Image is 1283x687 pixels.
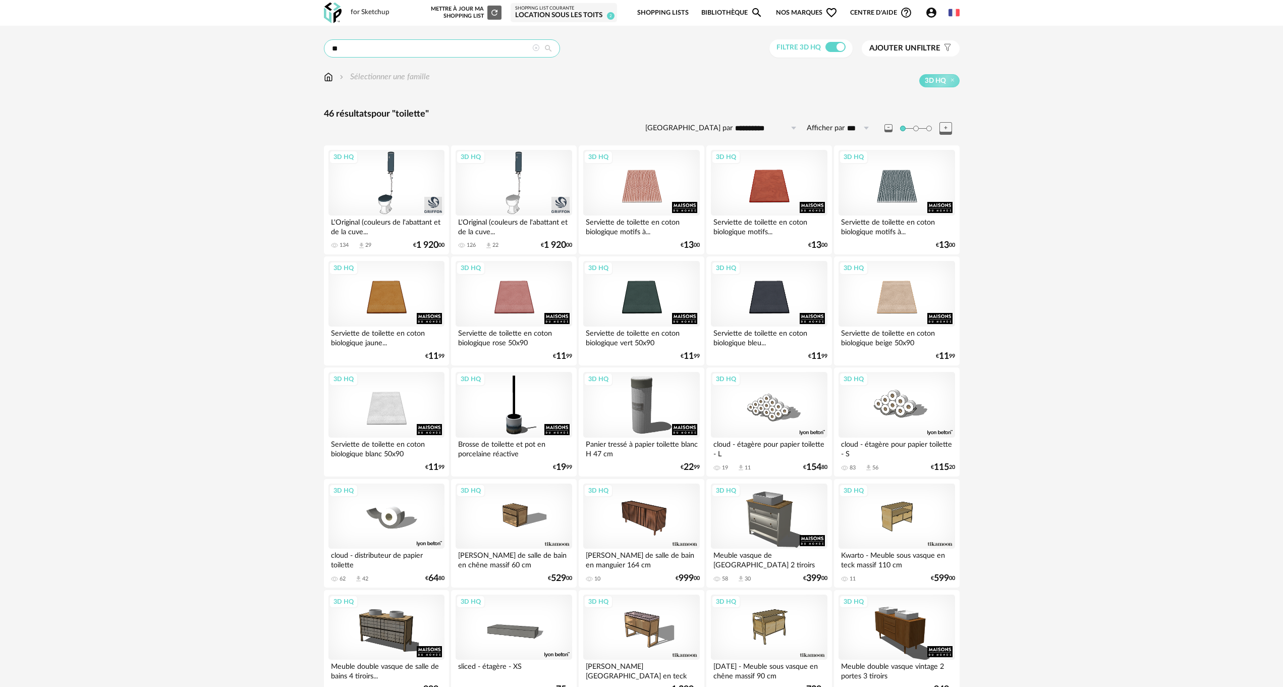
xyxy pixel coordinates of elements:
span: filtre [869,43,940,54]
div: 46 résultats [324,109,960,120]
div: 3D HQ [329,595,358,608]
div: € 99 [808,353,827,360]
div: € 00 [803,575,827,582]
span: Account Circle icon [925,7,937,19]
div: 3D HQ [456,595,485,608]
a: 3D HQ cloud - étagère pour papier toilette - S 83 Download icon 56 €11520 [834,367,959,477]
div: 83 [850,464,856,471]
span: 2 [607,12,615,20]
div: 11 [850,575,856,583]
div: 3D HQ [711,373,741,386]
div: 3D HQ [711,261,741,275]
span: Ajouter un [869,44,917,52]
a: 3D HQ Brosse de toilette et pot en porcelaine réactive €1999 [451,367,576,477]
div: 10 [594,575,600,583]
div: 3D HQ [839,261,868,275]
a: Shopping Lists [637,1,689,25]
div: € 99 [553,353,572,360]
div: cloud - étagère pour papier toilette - L [711,438,827,458]
span: pour "toilette" [371,110,429,119]
div: 22 [492,242,498,249]
span: 154 [806,464,821,471]
span: 19 [556,464,566,471]
div: cloud - distributeur de papier toilette [328,549,444,569]
div: 3D HQ [839,373,868,386]
div: 3D HQ [839,595,868,608]
span: Download icon [737,464,745,471]
div: € 00 [681,242,700,249]
span: 1 920 [544,242,566,249]
div: 3D HQ [584,484,613,497]
button: Ajouter unfiltre Filter icon [862,40,960,57]
img: svg+xml;base64,PHN2ZyB3aWR0aD0iMTYiIGhlaWdodD0iMTYiIHZpZXdCb3g9IjAgMCAxNiAxNiIgZmlsbD0ibm9uZSIgeG... [338,71,346,83]
div: € 00 [548,575,572,582]
a: 3D HQ Serviette de toilette en coton biologique motifs à... €1300 [834,145,959,254]
div: € 99 [681,464,700,471]
a: 3D HQ L'Original (couleurs de l'abattant et de la cuve... 126 Download icon 22 €1 92000 [451,145,576,254]
span: 64 [428,575,438,582]
span: Nos marques [776,1,838,25]
span: 22 [684,464,694,471]
div: Serviette de toilette en coton biologique jaune... [328,327,444,347]
span: 1 920 [416,242,438,249]
span: Filter icon [940,43,952,54]
span: Download icon [485,242,492,249]
div: for Sketchup [351,8,389,17]
div: Serviette de toilette en coton biologique vert 50x90 [583,327,699,347]
span: 11 [811,353,821,360]
span: 11 [428,464,438,471]
div: 3D HQ [329,484,358,497]
a: Shopping List courante Location sous les toits 2 [515,6,612,20]
div: L'Original (couleurs de l'abattant et de la cuve... [456,216,572,236]
a: 3D HQ Panier tressé à papier toilette blanc H 47 cm €2299 [579,367,704,477]
span: 11 [556,353,566,360]
span: Account Circle icon [925,7,942,19]
div: Serviette de toilette en coton biologique beige 50x90 [839,327,955,347]
div: € 00 [936,242,955,249]
div: € 00 [808,242,827,249]
div: € 00 [931,575,955,582]
div: € 80 [425,575,444,582]
span: Magnify icon [751,7,763,19]
a: 3D HQ Serviette de toilette en coton biologique vert 50x90 €1199 [579,256,704,365]
a: 3D HQ Serviette de toilette en coton biologique motifs à... €1300 [579,145,704,254]
div: 3D HQ [584,150,613,164]
div: 3D HQ [456,150,485,164]
a: 3D HQ Serviette de toilette en coton biologique motifs... €1300 [706,145,831,254]
div: L'Original (couleurs de l'abattant et de la cuve... [328,216,444,236]
div: € 80 [803,464,827,471]
div: Location sous les toits [515,11,612,20]
img: fr [949,7,960,18]
a: 3D HQ cloud - distributeur de papier toilette 62 Download icon 42 €6480 [324,479,449,588]
div: 58 [722,575,728,583]
div: 3D HQ [456,484,485,497]
div: 3D HQ [711,595,741,608]
span: 3D HQ [925,76,946,85]
div: 62 [340,575,346,583]
span: Download icon [737,575,745,583]
div: 3D HQ [711,484,741,497]
a: BibliothèqueMagnify icon [701,1,763,25]
div: 3D HQ [456,261,485,275]
a: 3D HQ Kwarto - Meuble sous vasque en teck massif 110 cm 11 €59900 [834,479,959,588]
div: Serviette de toilette en coton biologique rose 50x90 [456,327,572,347]
div: € 00 [541,242,572,249]
div: Serviette de toilette en coton biologique motifs... [711,216,827,236]
div: sliced - étagère - XS [456,660,572,680]
div: 134 [340,242,349,249]
div: 3D HQ [839,484,868,497]
div: 3D HQ [584,373,613,386]
div: € 00 [413,242,444,249]
span: 529 [551,575,566,582]
span: Filtre 3D HQ [776,44,821,51]
img: svg+xml;base64,PHN2ZyB3aWR0aD0iMTYiIGhlaWdodD0iMTciIHZpZXdCb3g9IjAgMCAxNiAxNyIgZmlsbD0ibm9uZSIgeG... [324,71,333,83]
a: 3D HQ Meuble vasque de [GEOGRAPHIC_DATA] 2 tiroirs blanc cassé 58 Download icon 30 €39900 [706,479,831,588]
a: 3D HQ Serviette de toilette en coton biologique beige 50x90 €1199 [834,256,959,365]
div: 29 [365,242,371,249]
span: Centre d'aideHelp Circle Outline icon [850,7,912,19]
div: 42 [362,575,368,583]
span: Help Circle Outline icon [900,7,912,19]
div: Meuble double vasque de salle de bains 4 tiroirs... [328,660,444,680]
a: 3D HQ Serviette de toilette en coton biologique rose 50x90 €1199 [451,256,576,365]
div: 3D HQ [584,595,613,608]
